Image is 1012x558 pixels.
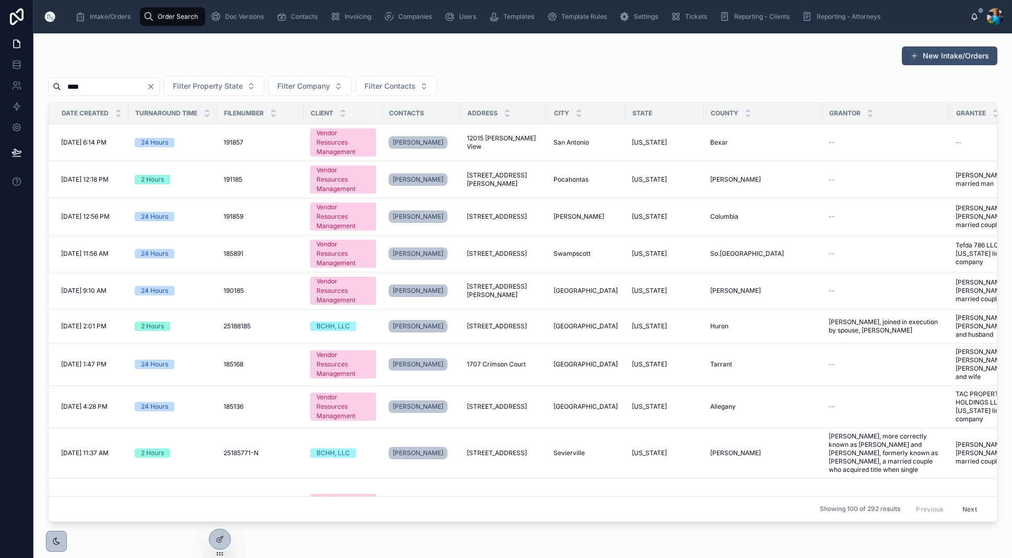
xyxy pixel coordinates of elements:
span: -- [829,402,835,411]
span: Companies [398,13,432,21]
div: Vendor Resources Management [316,240,370,268]
span: [US_STATE] [632,175,667,184]
span: [PERSON_NAME] [393,322,443,330]
a: [US_STATE] [632,250,698,258]
span: -- [956,138,962,147]
span: -- [829,360,835,369]
a: BCHH, LLC [310,322,376,331]
div: Vendor Resources Management [316,393,370,421]
div: 24 Hours [141,402,168,411]
a: Companies [381,7,439,26]
a: 190185 [223,287,298,295]
div: Vendor Resources Management [316,494,370,522]
a: [DATE] 1:47 PM [61,360,122,369]
span: [PERSON_NAME] [393,287,443,295]
a: -- [829,212,943,221]
div: 24 Hours [141,212,168,221]
span: Allegany [710,402,736,411]
span: [US_STATE] [632,212,667,221]
a: Allegany [710,402,816,411]
a: [GEOGRAPHIC_DATA] [554,402,619,411]
a: [PERSON_NAME] [389,171,454,188]
span: [PERSON_NAME] [393,212,443,221]
a: Doc Versions [207,7,271,26]
span: [DATE] 12:18 PM [61,175,109,184]
span: Sevierville [554,449,585,457]
span: -- [829,250,835,258]
a: Huron [710,322,816,330]
span: Filter Contacts [364,81,416,91]
span: [PERSON_NAME] [393,250,443,258]
div: Vendor Resources Management [316,277,370,305]
a: Pocahontas [554,175,619,184]
a: [STREET_ADDRESS] [467,212,541,221]
span: Turnaround Time [135,109,197,117]
a: [US_STATE] [632,449,698,457]
a: [DATE] 4:28 PM [61,402,122,411]
span: Huron [710,322,728,330]
span: [STREET_ADDRESS] [467,250,527,258]
button: Select Button [268,76,351,96]
span: 185136 [223,402,243,411]
div: 24 Hours [141,249,168,258]
span: [PERSON_NAME] [554,212,604,221]
a: [GEOGRAPHIC_DATA] [554,360,619,369]
span: Reporting - Clients [734,13,790,21]
a: 24 Hours [135,138,211,147]
span: [STREET_ADDRESS] [467,402,527,411]
span: [DATE] 2:01 PM [61,322,107,330]
span: 25188185 [223,322,251,330]
a: [PERSON_NAME] [389,358,448,371]
span: -- [829,287,835,295]
span: [STREET_ADDRESS][PERSON_NAME] [467,171,541,188]
span: Reporting - Attorneys [817,13,880,21]
button: Select Button [356,76,437,96]
span: Tarrant [710,360,732,369]
div: 2 Hours [141,175,164,184]
span: 191185 [223,175,242,184]
a: Intake/Orders [72,7,138,26]
a: [DATE] 6:14 PM [61,138,122,147]
a: [US_STATE] [632,360,698,369]
a: [PERSON_NAME] [389,282,454,299]
a: [PERSON_NAME], more correctly known as [PERSON_NAME] and [PERSON_NAME], formerly known as [PERSON... [829,432,943,474]
a: [DATE] 2:01 PM [61,322,122,330]
span: [PERSON_NAME] [710,449,761,457]
span: [STREET_ADDRESS] [467,212,527,221]
span: [PERSON_NAME] [393,449,443,457]
a: Vendor Resources Management [310,240,376,268]
a: [PERSON_NAME] [389,320,448,333]
a: [PERSON_NAME] [389,447,448,459]
a: [PERSON_NAME] [554,212,619,221]
span: [GEOGRAPHIC_DATA] [554,322,618,330]
a: [US_STATE] [632,287,698,295]
div: 24 Hours [141,138,168,147]
span: [DATE] 11:37 AM [61,449,109,457]
div: Vendor Resources Management [316,203,370,231]
span: [US_STATE] [632,138,667,147]
a: [STREET_ADDRESS] [467,402,541,411]
a: -- [829,138,943,147]
a: [STREET_ADDRESS] [467,449,541,457]
a: Invoicing [327,7,379,26]
a: [PERSON_NAME] [389,356,454,373]
span: Users [459,13,476,21]
span: Date Created [62,109,109,117]
span: [GEOGRAPHIC_DATA] [554,287,618,295]
span: -- [829,138,835,147]
a: [PERSON_NAME] [389,247,448,260]
a: Users [441,7,484,26]
a: 2 Hours [135,175,211,184]
a: Columbia [710,212,816,221]
span: Columbia [710,212,738,221]
img: App logo [42,8,58,25]
a: [DATE] 9:10 AM [61,287,122,295]
a: Tickets [667,7,714,26]
a: 1707 Crimson Court [467,360,541,369]
span: Doc Versions [225,13,264,21]
span: FileNumber [224,109,264,117]
a: [GEOGRAPHIC_DATA] [554,322,619,330]
span: [GEOGRAPHIC_DATA] [554,402,618,411]
span: 185168 [223,360,243,369]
